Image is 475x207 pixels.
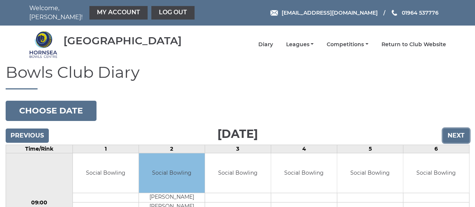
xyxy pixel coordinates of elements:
[139,153,205,193] td: Social Bowling
[63,35,182,47] div: [GEOGRAPHIC_DATA]
[391,9,438,17] a: Phone us 01964 537776
[270,9,377,17] a: Email [EMAIL_ADDRESS][DOMAIN_NAME]
[6,145,73,153] td: Time/Rink
[205,145,271,153] td: 3
[205,153,271,193] td: Social Bowling
[337,145,403,153] td: 5
[337,153,403,193] td: Social Bowling
[392,10,397,16] img: Phone us
[72,145,139,153] td: 1
[6,128,49,143] input: Previous
[286,41,314,48] a: Leagues
[139,145,205,153] td: 2
[443,128,469,143] input: Next
[401,9,438,16] span: 01964 537776
[258,41,273,48] a: Diary
[403,153,469,193] td: Social Bowling
[270,10,278,16] img: Email
[29,30,57,59] img: Hornsea Bowls Centre
[403,145,469,153] td: 6
[151,6,195,20] a: Log out
[6,63,469,89] h1: Bowls Club Diary
[281,9,377,16] span: [EMAIL_ADDRESS][DOMAIN_NAME]
[327,41,368,48] a: Competitions
[29,4,196,22] nav: Welcome, [PERSON_NAME]!
[139,193,205,202] td: [PERSON_NAME]
[73,153,139,193] td: Social Bowling
[271,153,337,193] td: Social Bowling
[89,6,148,20] a: My Account
[271,145,337,153] td: 4
[6,101,97,121] button: Choose date
[382,41,446,48] a: Return to Club Website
